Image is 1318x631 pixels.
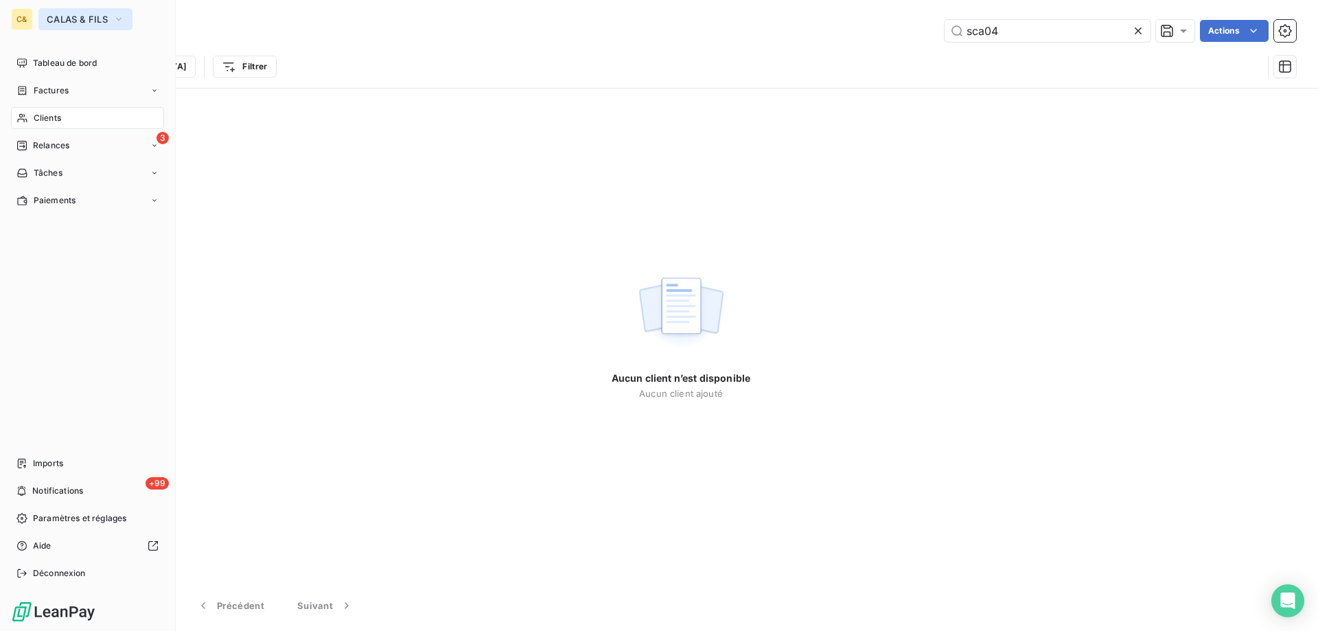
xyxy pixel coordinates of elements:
a: Aide [11,535,164,557]
span: Tâches [34,167,62,179]
span: Notifications [32,485,83,497]
span: Paramètres et réglages [33,512,126,525]
input: Rechercher [945,20,1151,42]
span: Factures [34,84,69,97]
span: CALAS & FILS [47,14,108,25]
span: Imports [33,457,63,470]
span: +99 [146,477,169,490]
button: Précédent [180,591,281,620]
span: Clients [34,112,61,124]
img: empty state [637,270,725,355]
span: Paiements [34,194,76,207]
div: Open Intercom Messenger [1271,584,1304,617]
button: Suivant [281,591,370,620]
img: Logo LeanPay [11,601,96,623]
span: Déconnexion [33,567,86,580]
span: Relances [33,139,69,152]
div: C& [11,8,33,30]
span: Aide [33,540,51,552]
button: Actions [1200,20,1269,42]
span: Aucun client ajouté [639,388,723,399]
span: Aucun client n’est disponible [612,371,750,385]
button: Filtrer [213,56,276,78]
span: Tableau de bord [33,57,97,69]
span: 3 [157,132,169,144]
